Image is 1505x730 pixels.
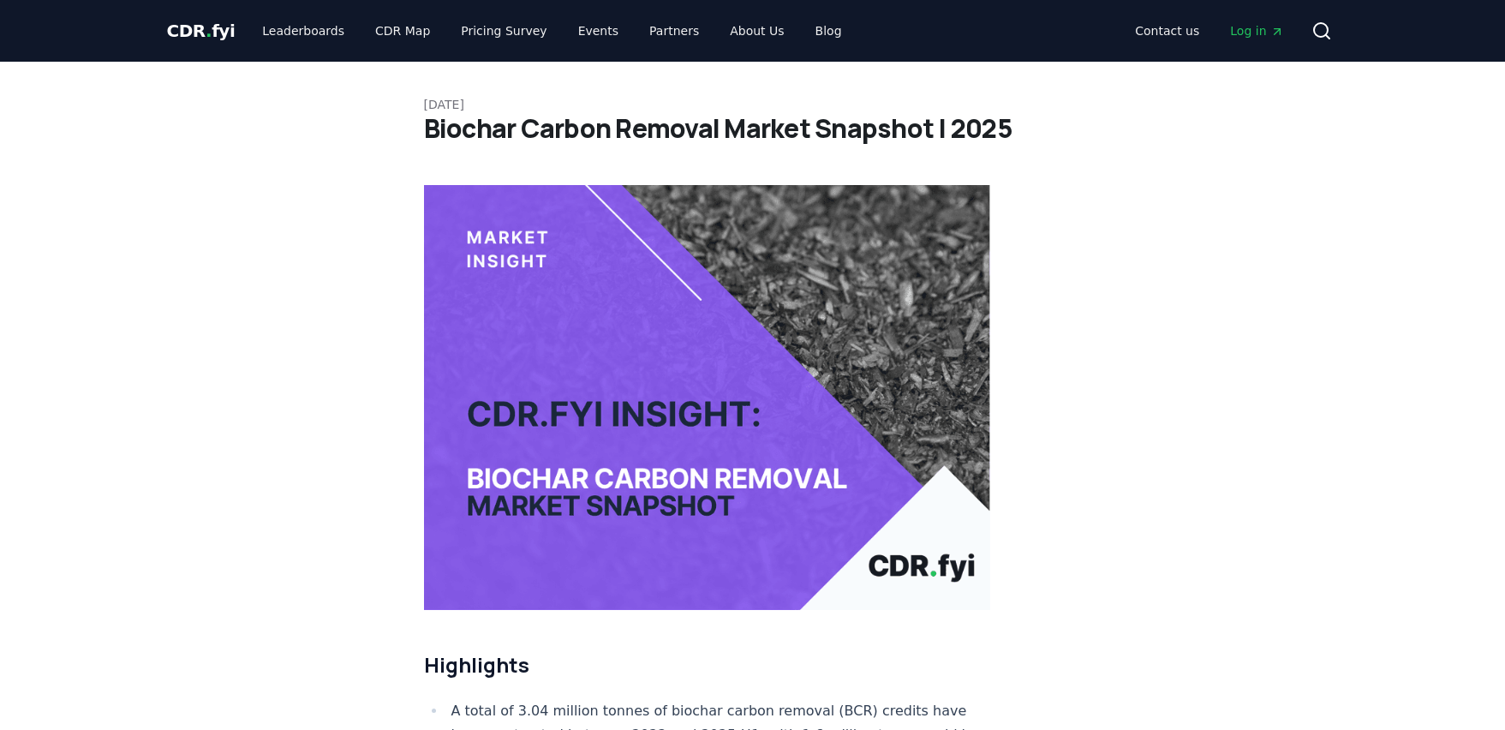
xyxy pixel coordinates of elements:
a: Leaderboards [248,15,358,46]
h2: Highlights [424,651,991,679]
nav: Main [248,15,855,46]
span: . [206,21,212,41]
a: About Us [716,15,797,46]
a: CDR.fyi [167,19,236,43]
span: Log in [1230,22,1283,39]
h1: Biochar Carbon Removal Market Snapshot | 2025 [424,113,1082,144]
a: Blog [802,15,856,46]
img: blog post image [424,185,991,610]
a: Pricing Survey [447,15,560,46]
a: Events [564,15,632,46]
span: CDR fyi [167,21,236,41]
a: Log in [1216,15,1297,46]
nav: Main [1121,15,1297,46]
a: Partners [636,15,713,46]
a: CDR Map [361,15,444,46]
a: Contact us [1121,15,1213,46]
p: [DATE] [424,96,1082,113]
